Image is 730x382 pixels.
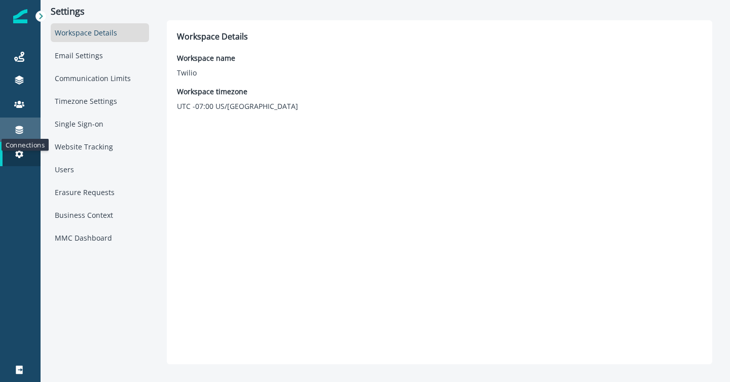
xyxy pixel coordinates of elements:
img: Inflection [13,9,27,23]
p: Twilio [177,67,235,78]
div: Users [51,160,149,179]
p: Settings [51,6,149,17]
div: Email Settings [51,46,149,65]
div: Single Sign-on [51,114,149,133]
div: Timezone Settings [51,92,149,110]
div: Business Context [51,206,149,224]
p: Workspace name [177,53,235,63]
div: Website Tracking [51,137,149,156]
div: MMC Dashboard [51,228,149,247]
div: Communication Limits [51,69,149,88]
div: Erasure Requests [51,183,149,202]
p: Workspace Details [177,30,702,43]
p: UTC -07:00 US/[GEOGRAPHIC_DATA] [177,101,298,111]
div: Workspace Details [51,23,149,42]
p: Workspace timezone [177,86,298,97]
